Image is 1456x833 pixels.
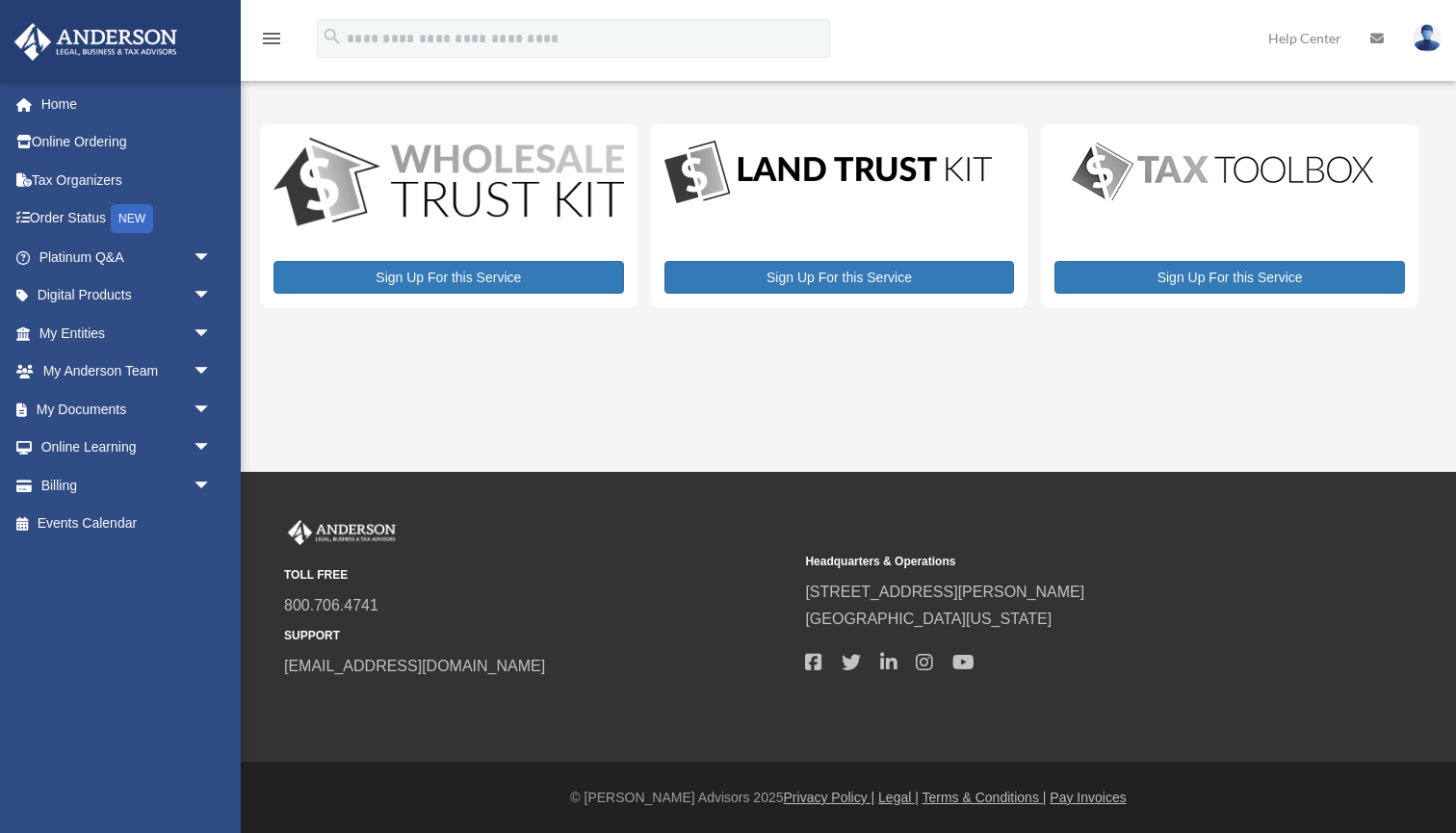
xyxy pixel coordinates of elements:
img: Anderson Advisors Platinum Portal [284,520,400,545]
i: search [322,26,343,47]
span: arrow_drop_down [193,390,231,430]
a: 800.706.4741 [284,597,378,613]
div: © [PERSON_NAME] Advisors 2025 [241,786,1456,810]
a: Legal | [878,790,919,805]
a: My Entitiesarrow_drop_down [13,314,241,352]
a: Sign Up For this Service [1054,261,1405,294]
img: LandTrust_lgo-1.jpg [664,138,992,208]
a: [STREET_ADDRESS][PERSON_NAME] [805,584,1084,600]
a: Terms & Conditions | [923,790,1047,805]
a: Digital Productsarrow_drop_down [13,276,231,315]
a: Online Learningarrow_drop_down [13,429,241,467]
span: arrow_drop_down [193,429,231,468]
img: taxtoolbox_new-1.webp [1054,138,1391,205]
span: arrow_drop_down [193,314,231,353]
a: [GEOGRAPHIC_DATA][US_STATE] [805,611,1052,627]
a: Pay Invoices [1050,790,1126,805]
small: TOLL FREE [284,565,792,586]
a: Tax Organizers [13,161,241,199]
a: My Anderson Teamarrow_drop_down [13,352,241,391]
span: arrow_drop_down [193,276,231,316]
img: WS-Trust-Kit-lgo-1.jpg [273,138,624,230]
a: Order StatusNEW [13,199,241,239]
a: Online Ordering [13,123,241,162]
div: NEW [111,204,153,233]
a: menu [260,34,283,50]
a: Home [13,85,241,123]
a: Billingarrow_drop_down [13,466,241,505]
a: My Documentsarrow_drop_down [13,390,241,429]
i: menu [260,27,283,50]
a: Privacy Policy | [784,790,875,805]
a: Sign Up For this Service [273,261,624,294]
small: Headquarters & Operations [805,552,1313,572]
a: Events Calendar [13,505,241,543]
span: arrow_drop_down [193,238,231,277]
span: arrow_drop_down [193,352,231,392]
img: Anderson Advisors Platinum Portal [9,23,183,61]
span: arrow_drop_down [193,466,231,506]
a: Platinum Q&Aarrow_drop_down [13,238,241,276]
a: [EMAIL_ADDRESS][DOMAIN_NAME] [284,658,545,674]
small: SUPPORT [284,626,792,646]
img: User Pic [1413,24,1442,52]
a: Sign Up For this Service [664,261,1015,294]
